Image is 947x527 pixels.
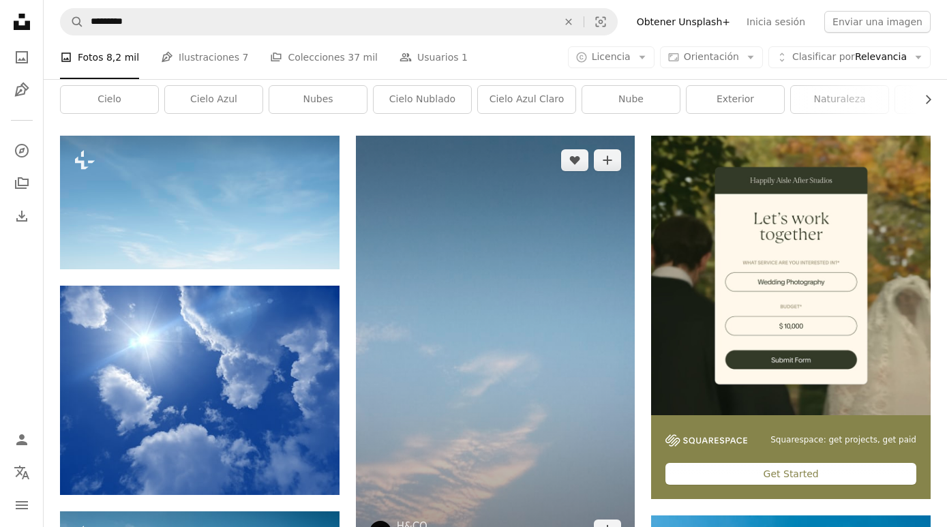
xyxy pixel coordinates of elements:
[8,8,35,38] a: Inicio — Unsplash
[594,149,621,171] button: Añade a la colección
[242,50,248,65] span: 7
[60,384,340,396] a: Nubes blancas y cielo azul durante el día
[270,35,378,79] a: Colecciones 37 mil
[60,286,340,495] img: Nubes blancas y cielo azul durante el día
[792,51,855,62] span: Clasificar por
[916,86,931,113] button: desplazar lista a la derecha
[584,9,617,35] button: Búsqueda visual
[592,51,631,62] span: Licencia
[61,9,84,35] button: Buscar en Unsplash
[8,137,35,164] a: Explorar
[8,426,35,453] a: Iniciar sesión / Registrarse
[561,149,588,171] button: Me gusta
[8,459,35,486] button: Idioma
[660,46,763,68] button: Orientación
[770,434,916,446] span: Squarespace: get projects, get paid
[687,86,784,113] a: exterior
[462,50,468,65] span: 1
[768,46,931,68] button: Clasificar porRelevancia
[60,136,340,269] img: Gradiente de nubes de cielo azul de verano desvanecerse fondo blanco. Belleza, claro, nublado, a ...
[8,202,35,230] a: Historial de descargas
[356,339,635,351] a: nubes blancas
[651,136,931,498] a: Squarespace: get projects, get paidGet Started
[61,86,158,113] a: cielo
[348,50,378,65] span: 37 mil
[651,136,931,415] img: file-1747939393036-2c53a76c450aimage
[629,11,738,33] a: Obtener Unsplash+
[8,492,35,519] button: Menú
[374,86,471,113] a: cielo nublado
[478,86,575,113] a: cielo azul claro
[8,44,35,71] a: Fotos
[792,50,907,64] span: Relevancia
[554,9,584,35] button: Borrar
[400,35,468,79] a: Usuarios 1
[8,170,35,197] a: Colecciones
[269,86,367,113] a: nubes
[665,434,747,447] img: file-1747939142011-51e5cc87e3c9
[8,76,35,104] a: Ilustraciones
[165,86,262,113] a: cielo azul
[161,35,248,79] a: Ilustraciones 7
[684,51,739,62] span: Orientación
[791,86,888,113] a: naturaleza
[738,11,813,33] a: Inicia sesión
[582,86,680,113] a: nube
[665,463,916,485] div: Get Started
[60,196,340,209] a: Gradiente de nubes de cielo azul de verano desvanecerse fondo blanco. Belleza, claro, nublado, a ...
[824,11,931,33] button: Enviar una imagen
[568,46,655,68] button: Licencia
[60,8,618,35] form: Encuentra imágenes en todo el sitio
